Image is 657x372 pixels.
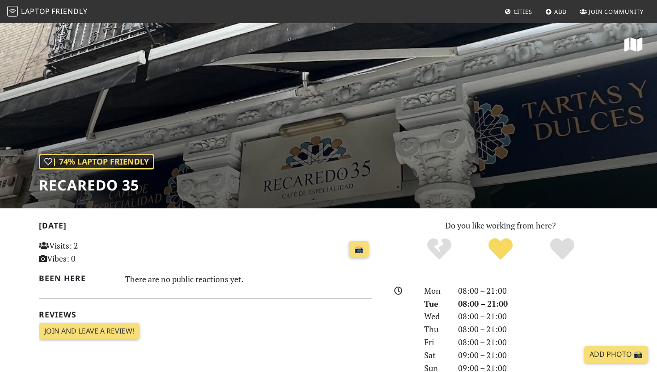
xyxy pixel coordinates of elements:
[514,8,532,16] span: Cities
[542,4,571,20] a: Add
[501,4,536,20] a: Cities
[383,219,618,232] p: Do you like working from here?
[470,237,531,262] div: Yes
[409,237,470,262] div: No
[419,336,453,349] div: Fri
[453,297,623,310] div: 08:00 – 21:00
[453,323,623,336] div: 08:00 – 21:00
[453,336,623,349] div: 08:00 – 21:00
[576,4,647,20] a: Join Community
[453,310,623,323] div: 08:00 – 21:00
[125,272,373,286] div: There are no public reactions yet.
[419,284,453,297] div: Mon
[39,274,114,283] h2: Been here
[39,239,143,265] p: Visits: 2 Vibes: 0
[7,6,18,17] img: LaptopFriendly
[531,237,593,262] div: Definitely!
[7,4,88,20] a: LaptopFriendly LaptopFriendly
[419,323,453,336] div: Thu
[584,346,648,363] a: Add Photo 📸
[21,6,50,16] span: Laptop
[554,8,567,16] span: Add
[419,349,453,362] div: Sat
[51,6,87,16] span: Friendly
[39,177,154,194] h1: Recaredo 35
[39,154,154,169] div: | 74% Laptop Friendly
[453,349,623,362] div: 09:00 – 21:00
[39,221,372,234] h2: [DATE]
[419,310,453,323] div: Wed
[39,310,372,319] h2: Reviews
[349,241,369,258] a: 📸
[39,323,139,340] a: Join and leave a review!
[589,8,644,16] span: Join Community
[453,284,623,297] div: 08:00 – 21:00
[419,297,453,310] div: Tue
